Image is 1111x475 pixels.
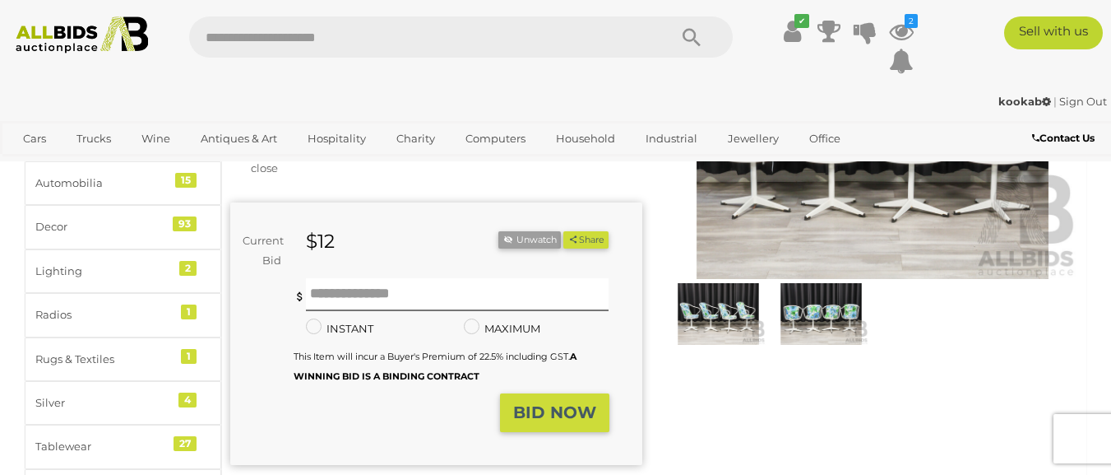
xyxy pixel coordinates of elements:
[35,394,171,412] div: Silver
[498,231,561,249] button: Unwatch
[717,125,789,152] a: Jewellery
[181,349,197,364] div: 1
[25,381,221,425] a: Silver 4
[306,319,373,338] label: INSTANT
[635,125,708,152] a: Industrial
[12,152,67,179] a: Sports
[35,217,171,236] div: Decor
[35,437,171,456] div: Tablewear
[35,305,171,324] div: Radios
[179,261,197,276] div: 2
[513,403,596,422] strong: BID NOW
[1032,132,1095,144] b: Contact Us
[25,249,221,293] a: Lighting 2
[455,125,536,152] a: Computers
[12,125,57,152] a: Cars
[1032,129,1099,147] a: Contact Us
[889,16,914,46] a: 2
[294,351,576,381] b: A WINNING BID IS A BINDING CONTRACT
[905,14,918,28] i: 2
[464,319,540,338] label: MAXIMUM
[35,350,171,369] div: Rugs & Textiles
[25,338,221,381] a: Rugs & Textiles 1
[25,425,221,468] a: Tablewear 27
[131,125,181,152] a: Wine
[1053,95,1057,108] span: |
[66,125,122,152] a: Trucks
[998,95,1051,108] strong: kookab
[181,305,197,319] div: 1
[563,231,609,249] button: Share
[175,173,197,188] div: 15
[25,161,221,205] a: Automobilia 15
[794,14,809,28] i: ✔
[35,262,171,281] div: Lighting
[498,231,561,249] li: Unwatch this item
[25,205,221,249] a: Decor 93
[650,16,733,58] button: Search
[178,393,197,407] div: 4
[780,16,805,46] a: ✔
[297,125,377,152] a: Hospitality
[306,230,335,253] strong: $12
[774,283,868,344] img: Set of Four Metal Out Door Swivel Chairs by Woods Williams
[500,394,609,432] button: BID NOW
[799,125,851,152] a: Office
[998,95,1053,108] a: kookab
[8,16,156,54] img: Allbids.com.au
[230,231,294,270] div: Current Bid
[545,125,626,152] a: Household
[1059,95,1107,108] a: Sign Out
[190,125,288,152] a: Antiques & Art
[173,217,197,231] div: 93
[25,293,221,337] a: Radios 1
[671,283,766,344] img: Set of Four Metal Out Door Swivel Chairs by Woods Williams
[386,125,446,152] a: Charity
[1004,16,1103,49] a: Sell with us
[294,351,576,381] small: This Item will incur a Buyer's Premium of 22.5% including GST.
[35,174,171,193] div: Automobilia
[174,436,197,451] div: 27
[76,152,215,179] a: [GEOGRAPHIC_DATA]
